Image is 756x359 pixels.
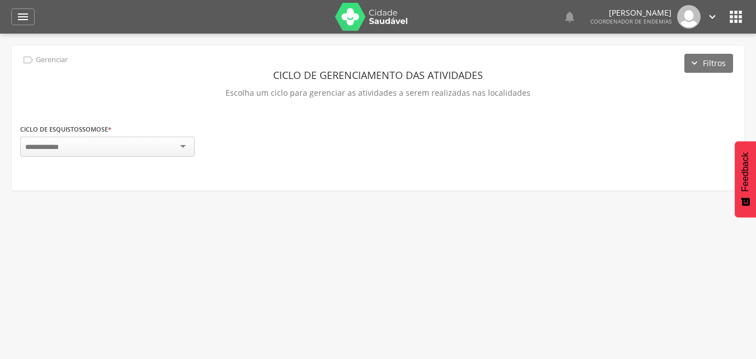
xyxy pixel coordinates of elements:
[590,9,672,17] p: [PERSON_NAME]
[563,5,576,29] a: 
[590,17,672,25] span: Coordenador de Endemias
[706,5,719,29] a: 
[16,10,30,24] i: 
[22,54,34,66] i: 
[735,141,756,217] button: Feedback - Mostrar pesquisa
[740,152,750,192] span: Feedback
[706,11,719,23] i: 
[684,54,733,73] button: Filtros
[11,8,35,25] a: 
[20,65,736,85] header: Ciclo de gerenciamento das atividades
[727,8,745,26] i: 
[563,10,576,24] i: 
[20,85,736,101] p: Escolha um ciclo para gerenciar as atividades a serem realizadas nas localidades
[36,55,68,64] p: Gerenciar
[20,125,111,134] label: Ciclo de esquistossomose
